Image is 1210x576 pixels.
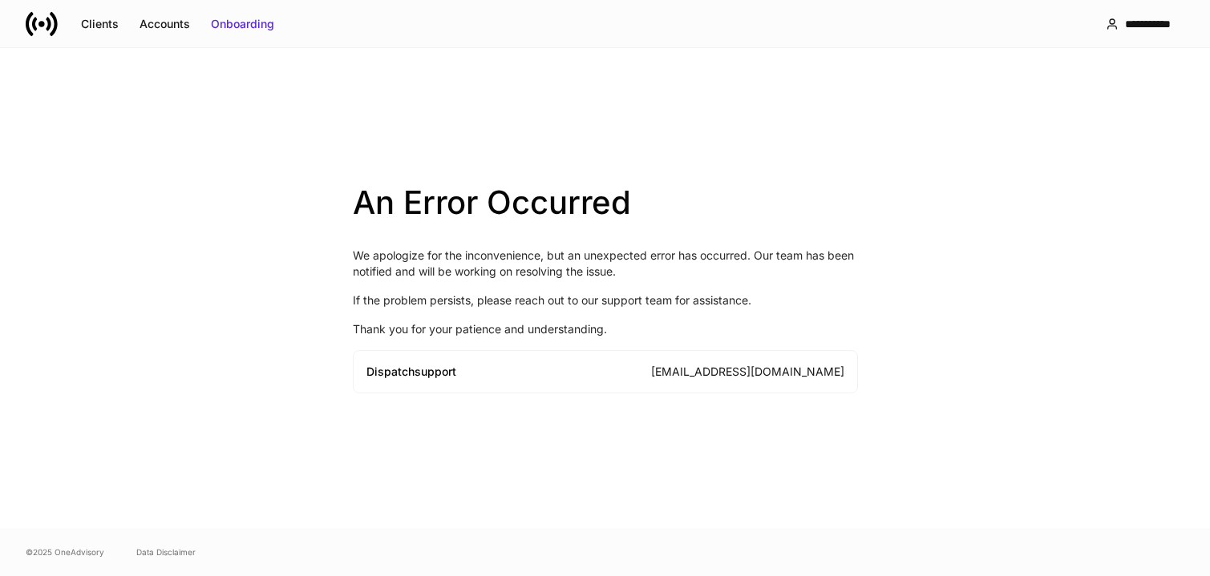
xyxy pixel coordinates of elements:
[140,16,190,32] div: Accounts
[353,183,858,248] h2: An Error Occurred
[129,11,200,37] button: Accounts
[353,248,858,292] p: We apologize for the inconvenience, but an unexpected error has occurred. Our team has been notif...
[136,546,196,558] a: Data Disclaimer
[651,365,844,378] a: [EMAIL_ADDRESS][DOMAIN_NAME]
[211,16,274,32] div: Onboarding
[71,11,129,37] button: Clients
[200,11,285,37] button: Onboarding
[81,16,119,32] div: Clients
[26,546,104,558] span: © 2025 OneAdvisory
[353,292,858,321] p: If the problem persists, please reach out to our support team for assistance.
[353,321,858,350] p: Thank you for your patience and understanding.
[366,364,456,380] div: Dispatch support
